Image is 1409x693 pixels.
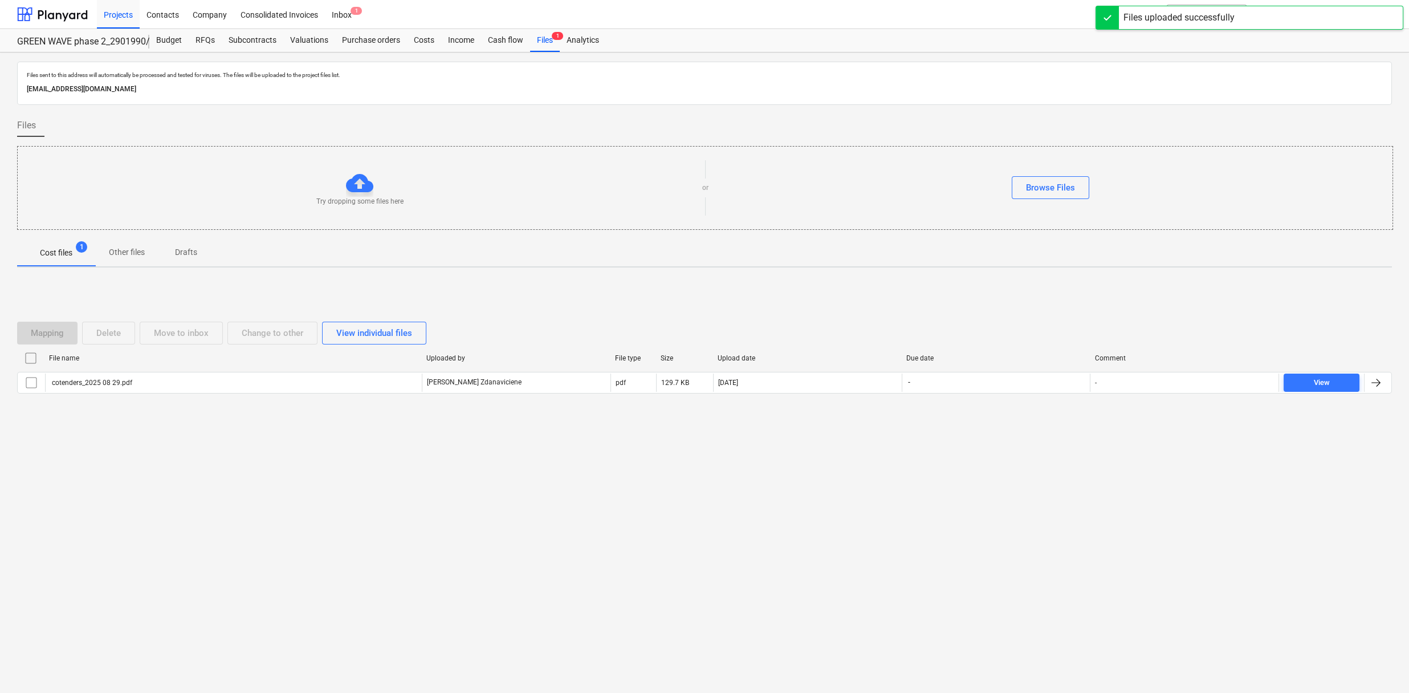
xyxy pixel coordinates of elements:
p: Cost files [40,247,72,259]
span: 1 [76,241,87,253]
button: View [1284,374,1359,392]
div: View individual files [336,326,412,341]
div: Browse Files [1026,180,1075,195]
div: Files uploaded successfully [1123,11,1235,25]
a: Subcontracts [222,29,283,52]
div: [DATE] [718,379,738,387]
div: 129.7 KB [661,379,689,387]
div: pdf [616,379,626,387]
a: Purchase orders [335,29,407,52]
div: Try dropping some files hereorBrowse Files [17,146,1393,230]
div: Due date [906,354,1086,362]
a: Income [441,29,481,52]
iframe: Chat Widget [1352,638,1409,693]
div: Size [661,354,708,362]
span: 1 [552,32,563,40]
div: Comment [1095,354,1274,362]
a: RFQs [189,29,222,52]
p: Files sent to this address will automatically be processed and tested for viruses. The files will... [27,71,1382,79]
a: Costs [407,29,441,52]
span: 1 [351,7,362,15]
a: Cash flow [481,29,530,52]
span: - [907,378,911,387]
p: Drafts [172,246,199,258]
a: Files1 [530,29,560,52]
div: Upload date [718,354,897,362]
p: [PERSON_NAME] Zdanaviciene [427,378,522,387]
button: View individual files [322,322,426,345]
p: Other files [109,246,145,258]
div: View [1314,376,1330,390]
a: Budget [149,29,189,52]
div: - [1095,379,1097,387]
div: Files [530,29,560,52]
p: or [702,183,708,193]
a: Analytics [560,29,606,52]
div: File type [615,354,651,362]
p: [EMAIL_ADDRESS][DOMAIN_NAME] [27,83,1382,95]
span: Files [17,119,36,132]
div: cotenders_2025 08 29.pdf [50,379,132,387]
div: File name [49,354,417,362]
a: Valuations [283,29,335,52]
div: Uploaded by [426,354,606,362]
p: Try dropping some files here [316,197,404,206]
div: GREEN WAVE phase 2_2901990/2901996/2901997 [17,36,136,48]
button: Browse Files [1012,176,1089,199]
